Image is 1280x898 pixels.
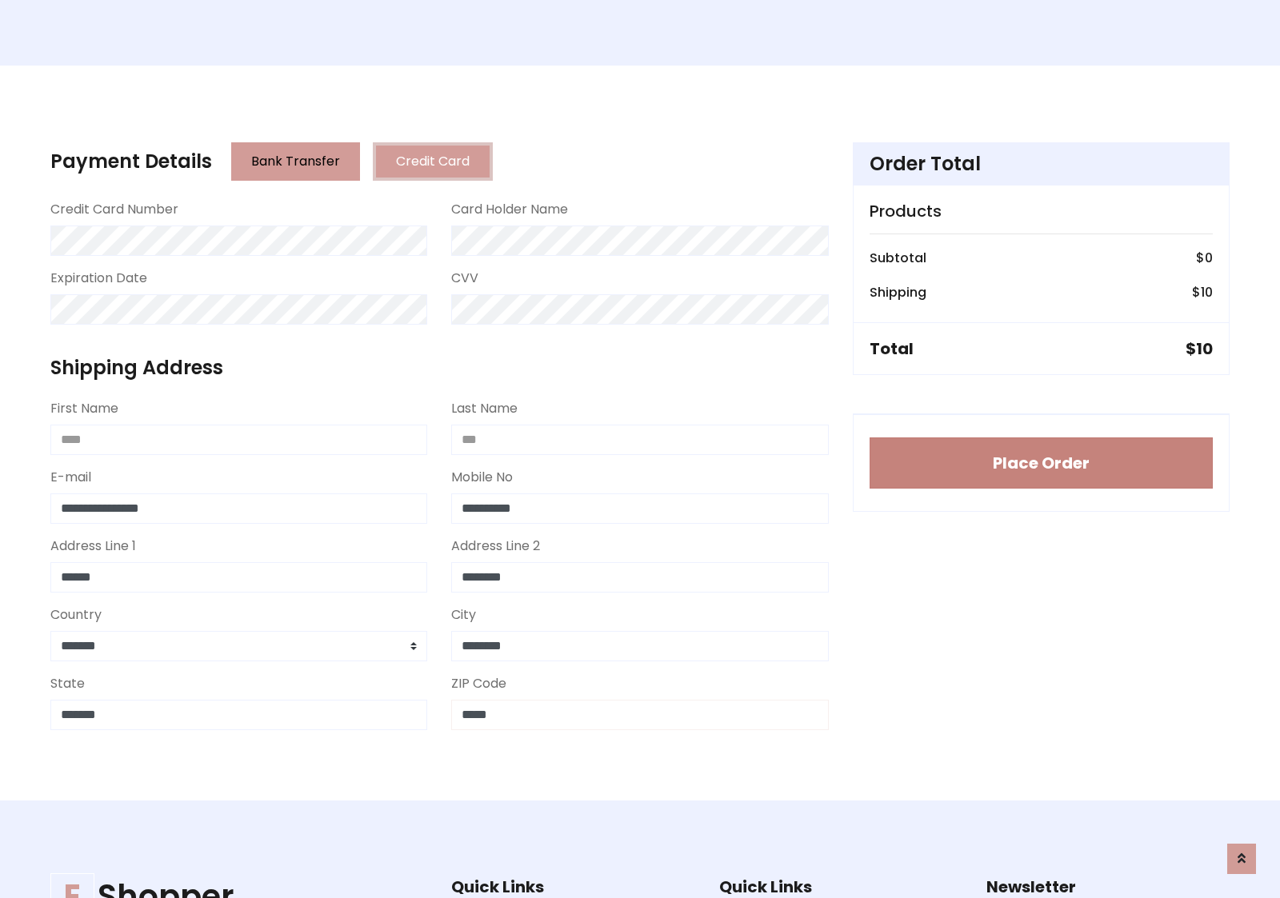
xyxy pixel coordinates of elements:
span: 10 [1201,283,1213,301]
button: Bank Transfer [231,142,360,181]
h6: $ [1192,285,1213,300]
h5: Products [870,202,1213,221]
h5: Quick Links [719,877,962,896]
label: Expiration Date [50,269,147,288]
label: CVV [451,269,478,288]
span: 10 [1196,337,1213,360]
label: First Name [50,399,118,418]
h6: Subtotal [870,250,926,265]
label: Country [50,605,102,625]
label: Credit Card Number [50,200,178,219]
h4: Payment Details [50,150,212,174]
label: Mobile No [451,468,513,487]
label: E-mail [50,468,91,487]
label: Last Name [451,399,518,418]
label: Address Line 1 [50,537,136,556]
label: Card Holder Name [451,200,568,219]
button: Place Order [870,437,1213,489]
button: Credit Card [373,142,493,181]
h6: Shipping [870,285,926,300]
h5: $ [1186,339,1213,358]
h4: Order Total [870,153,1213,176]
h6: $ [1196,250,1213,265]
label: City [451,605,476,625]
h5: Total [870,339,914,358]
h4: Shipping Address [50,357,829,380]
label: Address Line 2 [451,537,540,556]
label: State [50,674,85,693]
h5: Newsletter [986,877,1230,896]
span: 0 [1205,249,1213,267]
h5: Quick Links [451,877,694,896]
label: ZIP Code [451,674,506,693]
